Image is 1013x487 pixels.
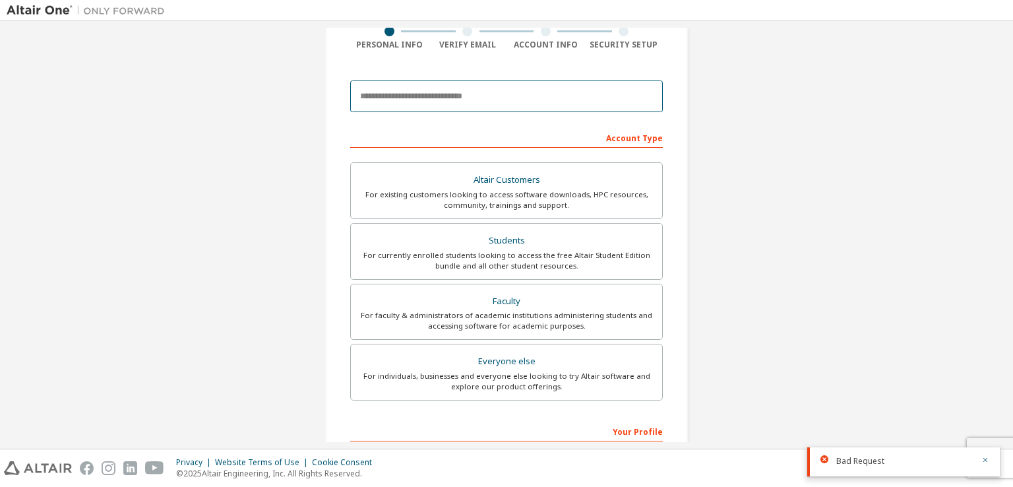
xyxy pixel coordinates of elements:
[359,352,654,371] div: Everyone else
[585,40,663,50] div: Security Setup
[359,232,654,250] div: Students
[312,457,380,468] div: Cookie Consent
[359,292,654,311] div: Faculty
[145,461,164,475] img: youtube.svg
[359,310,654,331] div: For faculty & administrators of academic institutions administering students and accessing softwa...
[215,457,312,468] div: Website Terms of Use
[80,461,94,475] img: facebook.svg
[350,127,663,148] div: Account Type
[4,461,72,475] img: altair_logo.svg
[176,457,215,468] div: Privacy
[359,250,654,271] div: For currently enrolled students looking to access the free Altair Student Edition bundle and all ...
[359,371,654,392] div: For individuals, businesses and everyone else looking to try Altair software and explore our prod...
[350,40,429,50] div: Personal Info
[359,189,654,211] div: For existing customers looking to access software downloads, HPC resources, community, trainings ...
[123,461,137,475] img: linkedin.svg
[359,171,654,189] div: Altair Customers
[102,461,115,475] img: instagram.svg
[836,456,884,467] span: Bad Request
[7,4,171,17] img: Altair One
[176,468,380,479] p: © 2025 Altair Engineering, Inc. All Rights Reserved.
[429,40,507,50] div: Verify Email
[350,420,663,441] div: Your Profile
[506,40,585,50] div: Account Info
